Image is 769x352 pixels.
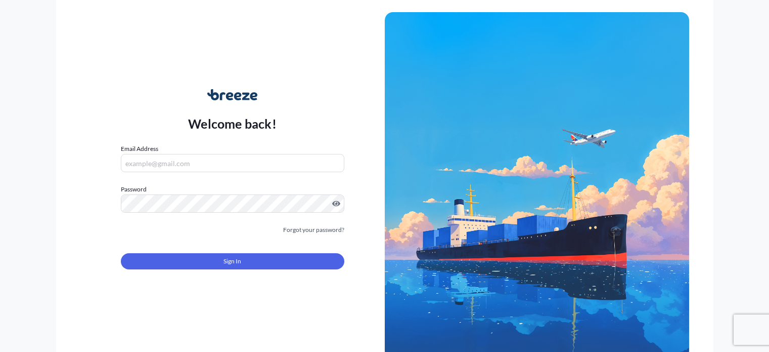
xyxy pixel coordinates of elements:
span: Sign In [223,256,241,266]
a: Forgot your password? [283,225,344,235]
button: Show password [332,200,340,208]
p: Welcome back! [188,115,277,132]
button: Sign In [121,253,344,269]
label: Password [121,184,344,194]
label: Email Address [121,144,158,154]
input: example@gmail.com [121,154,344,172]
